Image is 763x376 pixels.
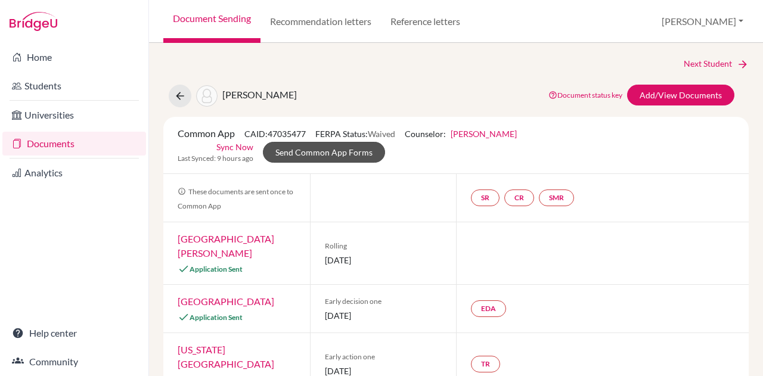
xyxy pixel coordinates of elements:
[656,10,749,33] button: [PERSON_NAME]
[178,187,293,210] span: These documents are sent once to Common App
[325,352,442,362] span: Early action one
[684,57,749,70] a: Next Student
[178,344,274,369] a: [US_STATE][GEOGRAPHIC_DATA]
[539,189,574,206] a: SMR
[178,128,235,139] span: Common App
[190,265,243,274] span: Application Sent
[548,91,622,100] a: Document status key
[190,313,243,322] span: Application Sent
[451,129,517,139] a: [PERSON_NAME]
[2,350,146,374] a: Community
[2,132,146,156] a: Documents
[222,89,297,100] span: [PERSON_NAME]
[2,74,146,98] a: Students
[627,85,734,105] a: Add/View Documents
[325,296,442,307] span: Early decision one
[325,241,442,251] span: Rolling
[405,129,517,139] span: Counselor:
[178,296,274,307] a: [GEOGRAPHIC_DATA]
[471,356,500,372] a: TR
[325,309,442,322] span: [DATE]
[178,153,253,164] span: Last Synced: 9 hours ago
[368,129,395,139] span: Waived
[178,233,274,259] a: [GEOGRAPHIC_DATA][PERSON_NAME]
[471,189,500,206] a: SR
[263,142,385,163] a: Send Common App Forms
[504,189,534,206] a: CR
[2,161,146,185] a: Analytics
[244,129,306,139] span: CAID: 47035477
[315,129,395,139] span: FERPA Status:
[2,103,146,127] a: Universities
[471,300,506,317] a: EDA
[325,254,442,266] span: [DATE]
[2,45,146,69] a: Home
[216,141,253,153] a: Sync Now
[2,321,146,345] a: Help center
[10,12,57,31] img: Bridge-U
